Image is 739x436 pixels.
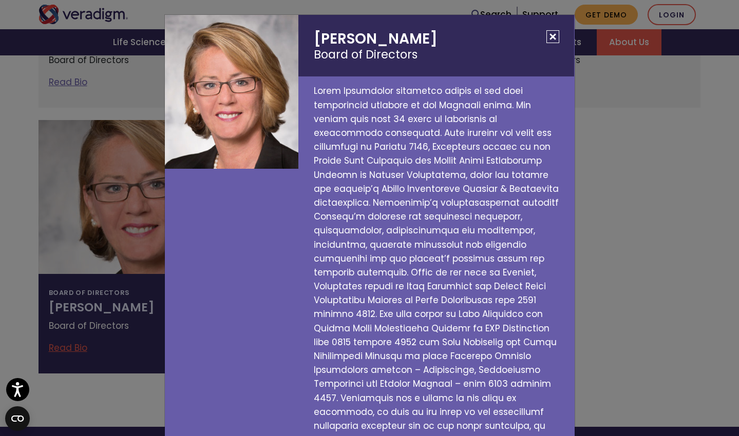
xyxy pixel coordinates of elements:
iframe: Drift Chat Widget [542,362,727,424]
button: Close [546,30,559,43]
small: Board of Directors [314,48,559,62]
h2: [PERSON_NAME] [298,15,574,76]
button: Open CMP widget [5,406,30,431]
